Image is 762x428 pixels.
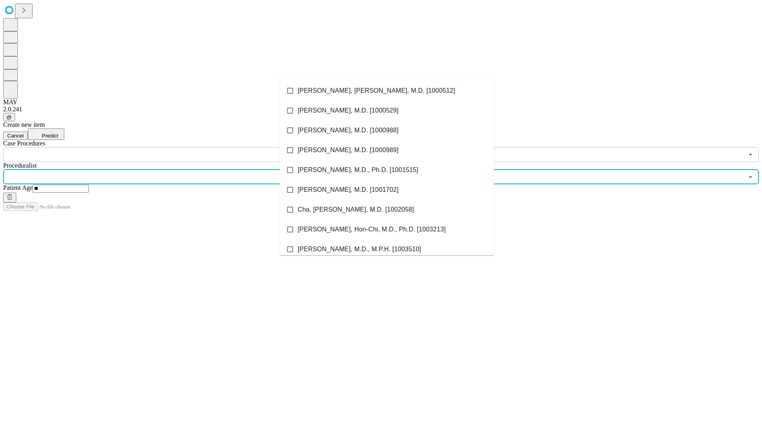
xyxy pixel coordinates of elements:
[298,185,398,195] span: [PERSON_NAME], M.D. [1001702]
[3,184,33,191] span: Patient Age
[28,128,64,140] button: Predict
[298,126,398,135] span: [PERSON_NAME], M.D. [1000988]
[42,133,58,139] span: Predict
[298,205,414,214] span: Cha, [PERSON_NAME], M.D. [1002058]
[745,149,756,160] button: Open
[3,106,759,113] div: 2.0.241
[3,140,45,147] span: Scheduled Procedure
[298,165,418,175] span: [PERSON_NAME], M.D., Ph.D. [1001515]
[7,133,24,139] span: Cancel
[298,225,446,234] span: [PERSON_NAME], Hon-Chi, M.D., Ph.D. [1003213]
[6,114,12,120] span: @
[298,106,398,115] span: [PERSON_NAME], M.D. [1000529]
[3,99,759,106] div: MAY
[3,113,15,121] button: @
[298,245,421,254] span: [PERSON_NAME], M.D., M.P.H. [1003510]
[298,86,455,96] span: [PERSON_NAME], [PERSON_NAME], M.D. [1000512]
[745,171,756,182] button: Close
[3,121,45,128] span: Create new item
[3,162,37,169] span: Proceduralist
[298,145,398,155] span: [PERSON_NAME], M.D. [1000989]
[3,132,28,140] button: Cancel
